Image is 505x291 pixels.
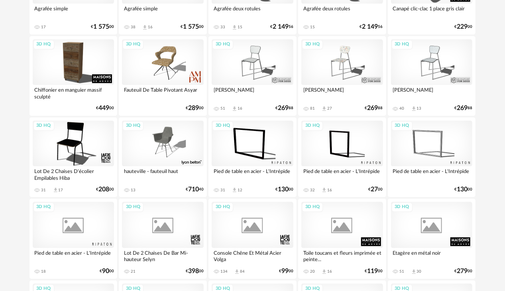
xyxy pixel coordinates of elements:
span: 269 [278,106,289,111]
span: Download icon [234,269,240,275]
span: 269 [457,106,468,111]
a: 3D HQ Lot De 2 Chaises D'écolier Empilables Hiba 31 Download icon 17 €20800 [29,117,118,197]
div: Etagère en métal noir [391,248,473,264]
div: 16 [327,188,332,193]
div: € 00 [275,187,293,192]
a: 3D HQ Pied de table en acier - L'Intrépide 32 Download icon 16 €2700 [298,117,386,197]
div: 27 [327,106,332,111]
div: 38 [131,25,136,29]
div: 3D HQ [122,39,144,49]
span: Download icon [142,24,148,30]
span: Download icon [232,24,238,30]
div: € 88 [365,106,383,111]
a: 3D HQ hauteville - fauteuil haut 13 €71040 [119,117,207,197]
span: 449 [98,106,109,111]
div: 3D HQ [302,121,323,131]
div: 3D HQ [212,39,234,49]
div: € 00 [454,24,472,29]
div: Canapé clic-clac 1 place gris clair [391,4,473,20]
div: [PERSON_NAME] [301,85,383,101]
div: 3D HQ [302,39,323,49]
span: Download icon [411,106,417,112]
div: Pied de table en acier - L'Intrépide [301,166,383,182]
div: € 00 [369,187,383,192]
div: 3D HQ [391,202,413,212]
div: € 00 [454,187,472,192]
div: € 00 [96,187,114,192]
div: 3D HQ [391,39,413,49]
div: € 00 [186,106,204,111]
div: Pied de table en acier - L'Intrépide [391,166,473,182]
div: Console Chêne Et Métal Acier Volga [212,248,293,264]
span: 1 575 [183,24,199,29]
div: € 00 [365,269,383,274]
div: € 40 [186,187,204,192]
span: 710 [188,187,199,192]
span: 130 [278,187,289,192]
span: 208 [98,187,109,192]
div: 13 [417,106,422,111]
div: Toile toucans et fleurs imprimée et peinte... [301,248,383,264]
div: 134 [220,269,228,274]
div: € 00 [91,24,114,29]
div: 3D HQ [122,202,144,212]
div: € 88 [275,106,293,111]
span: 27 [371,187,378,192]
span: Download icon [321,269,327,275]
div: 3D HQ [33,121,55,131]
div: 20 [310,269,315,274]
div: 3D HQ [33,202,55,212]
a: 3D HQ Lot De 2 Chaises De Bar Mi-hauteur Selyn 21 €39800 [119,199,207,278]
div: 84 [240,269,245,274]
div: 15 [310,25,315,29]
a: 3D HQ Chiffonier en manguier massif sculpté €44900 [29,36,118,116]
a: 3D HQ [PERSON_NAME] 40 Download icon 13 €26988 [388,36,476,116]
div: 33 [220,25,225,29]
div: 16 [148,25,153,29]
span: 229 [457,24,468,29]
div: Agrafée deux rotules [301,4,383,20]
span: Download icon [53,187,59,193]
div: Fauteuil De Table Pivotant Asyar [122,85,204,101]
div: € 00 [100,269,114,274]
div: 17 [59,188,63,193]
div: Lot De 2 Chaises D'écolier Empilables Hiba [33,166,114,182]
div: 12 [238,188,242,193]
span: 119 [367,269,378,274]
div: [PERSON_NAME] [391,85,473,101]
div: 40 [400,106,405,111]
div: 51 [400,269,405,274]
span: 269 [367,106,378,111]
span: Download icon [321,187,327,193]
div: 3D HQ [33,39,55,49]
div: Pied de table en acier - L'Intrépide [33,248,114,264]
div: Chiffonier en manguier massif sculpté [33,85,114,101]
span: Download icon [411,269,417,275]
div: Agrafée simple [33,4,114,20]
span: 279 [457,269,468,274]
div: 3D HQ [122,121,144,131]
div: hauteville - fauteuil haut [122,166,204,182]
div: € 88 [454,106,472,111]
div: Agrafée deux rotules [212,4,293,20]
div: 3D HQ [212,121,234,131]
span: 99 [281,269,289,274]
div: 32 [310,188,315,193]
span: 2 149 [362,24,378,29]
span: 90 [102,269,109,274]
div: € 00 [186,269,204,274]
div: 51 [220,106,225,111]
div: 18 [41,269,46,274]
div: 31 [41,188,46,193]
span: 130 [457,187,468,192]
span: 2 149 [273,24,289,29]
span: 289 [188,106,199,111]
span: 1 575 [93,24,109,29]
div: 81 [310,106,315,111]
div: Lot De 2 Chaises De Bar Mi-hauteur Selyn [122,248,204,264]
div: 3D HQ [302,202,323,212]
div: 15 [238,25,242,29]
div: 30 [417,269,422,274]
div: Pied de table en acier - L'Intrépide [212,166,293,182]
div: 17 [41,25,46,29]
